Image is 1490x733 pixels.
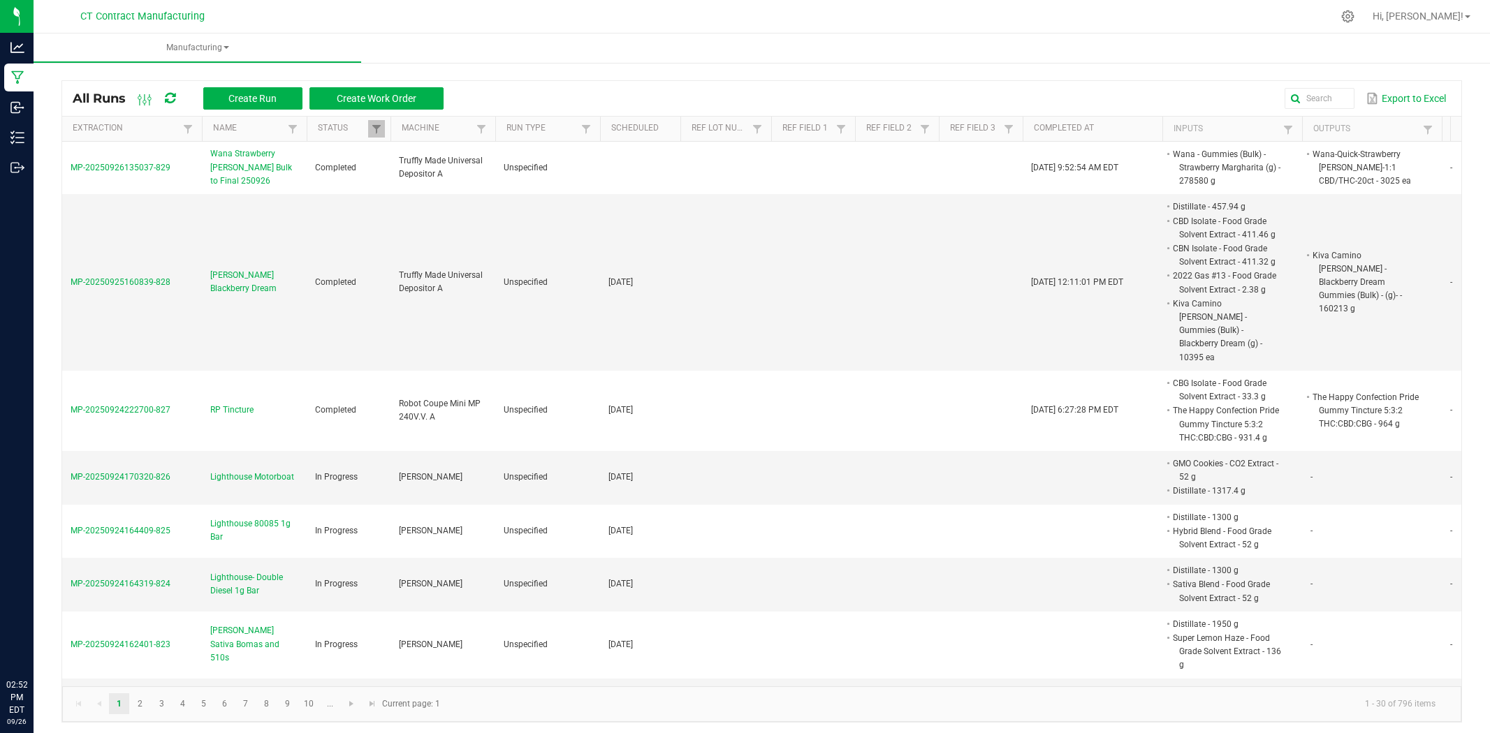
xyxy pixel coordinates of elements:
[309,87,444,110] button: Create Work Order
[1171,563,1281,577] li: Distillate - 1300 g
[367,698,378,709] span: Go to the last page
[368,120,385,138] a: Filter
[10,101,24,114] inline-svg: Inbound
[256,693,277,714] a: Page 8
[782,123,832,134] a: Ref Field 1Sortable
[1171,200,1281,214] li: Distillate - 457.94 g
[210,147,298,188] span: Wana Strawberry [PERSON_NAME] Bulk to Final 250926
[1031,277,1123,287] span: [DATE] 12:11:01 PM EDT
[10,131,24,145] inline-svg: Inventory
[608,277,633,287] span: [DATE]
[608,405,633,415] span: [DATE]
[362,693,382,714] a: Go to the last page
[608,639,633,649] span: [DATE]
[749,120,766,138] a: Filter
[213,123,284,134] a: NameSortable
[130,693,150,714] a: Page 2
[228,93,277,104] span: Create Run
[73,87,454,110] div: All Runs
[173,693,193,714] a: Page 4
[1171,484,1281,498] li: Distillate - 1317.4 g
[6,716,27,727] p: 09/26
[399,156,483,179] span: Truffly Made Universal Depositor A
[152,693,172,714] a: Page 3
[504,277,548,287] span: Unspecified
[1171,684,1281,698] li: Distillate - 1950 g
[315,277,356,287] span: Completed
[203,87,302,110] button: Create Run
[1031,163,1118,172] span: [DATE] 9:52:54 AM EDT
[608,526,633,535] span: [DATE]
[284,120,301,138] a: Filter
[578,120,594,138] a: Filter
[1302,451,1442,505] td: -
[608,472,633,482] span: [DATE]
[1171,214,1281,242] li: CBD Isolate - Food Grade Solvent Extract - 411.46 g
[71,526,170,535] span: MP-20250924164409-825
[1302,679,1442,732] td: -
[506,123,577,134] a: Run TypeSortable
[1310,147,1421,188] li: Wana-Quick-Strawberry [PERSON_NAME]-1:1 CBD/THC-20ct - 3025 ea
[10,71,24,84] inline-svg: Manufacturing
[1171,577,1281,605] li: Sativa Blend - Food Grade Solvent Extract - 52 g
[504,639,548,649] span: Unspecified
[210,517,298,544] span: Lighthouse 80085 1g Bar
[1171,524,1281,551] li: Hybrid Blend - Food Grade Solvent Extract - 52 g
[1171,617,1281,631] li: Distillate - 1950 g
[299,693,319,714] a: Page 10
[1171,147,1281,188] li: Wana - Gummies (Bulk) - Strawberry Margharita (g) - 278580 g
[214,693,235,714] a: Page 6
[1310,390,1421,431] li: The Happy Confection Pride Gummy Tincture 5:3:2 THC:CBD:CBG - 964 g
[315,472,358,482] span: In Progress
[14,621,56,663] iframe: Resource center
[235,693,256,714] a: Page 7
[193,693,214,714] a: Page 5
[1000,120,1017,138] a: Filter
[950,123,1000,134] a: Ref Field 3Sortable
[71,472,170,482] span: MP-20250924170320-826
[399,472,462,482] span: [PERSON_NAME]
[210,269,298,295] span: [PERSON_NAME] Blackberry Dream
[1363,87,1449,110] button: Export to Excel
[71,639,170,649] span: MP-20250924162401-823
[504,163,548,172] span: Unspecified
[80,10,205,22] span: CT Contract Manufacturing
[1302,612,1442,679] td: -
[320,693,340,714] a: Page 11
[71,163,170,172] span: MP-20250926135037-829
[1171,457,1281,484] li: GMO Cookies - CO2 Extract - 52 g
[10,161,24,175] inline-svg: Outbound
[1171,403,1281,445] li: The Happy Confection Pride Gummy Tincture 5:3:2 THC:CBD:CBG - 931.4 g
[62,686,1461,722] kendo-pager: Current page: 1
[71,277,170,287] span: MP-20250925160839-828
[318,123,367,134] a: StatusSortable
[109,693,129,714] a: Page 1
[1171,269,1281,296] li: 2022 Gas #13 - Food Grade Solvent Extract - 2.38 g
[315,405,356,415] span: Completed
[866,123,916,134] a: Ref Field 2Sortable
[611,123,675,134] a: ScheduledSortable
[504,526,548,535] span: Unspecified
[1310,249,1421,316] li: Kiva Camino [PERSON_NAME] - Blackberry Dream Gummies (Bulk) - (g)- - 160213 g
[34,42,361,54] span: Manufacturing
[210,571,298,598] span: Lighthouse- Double Diesel 1g Bar
[692,123,748,134] a: Ref Lot NumberSortable
[210,624,298,665] span: [PERSON_NAME] Sativa Bomas and 510s
[346,698,357,709] span: Go to the next page
[402,123,472,134] a: MachineSortable
[1031,405,1118,415] span: [DATE] 6:27:28 PM EDT
[1171,242,1281,269] li: CBN Isolate - Food Grade Solvent Extract - 411.32 g
[315,526,358,535] span: In Progress
[315,639,358,649] span: In Progress
[916,120,933,138] a: Filter
[504,405,548,415] span: Unspecified
[315,163,356,172] span: Completed
[473,120,490,138] a: Filter
[10,40,24,54] inline-svg: Analytics
[73,123,179,134] a: ExtractionSortable
[448,693,1447,716] kendo-pager-info: 1 - 30 of 796 items
[504,472,548,482] span: Unspecified
[342,693,362,714] a: Go to the next page
[34,34,361,63] a: Manufacturing
[1285,88,1354,109] input: Search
